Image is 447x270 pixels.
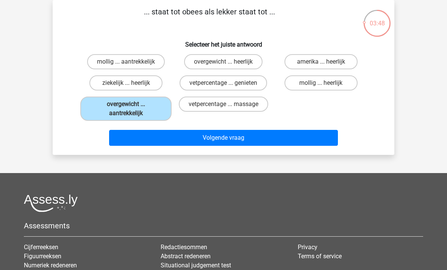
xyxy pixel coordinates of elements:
[180,75,267,91] label: vetpercentage ... genieten
[284,54,358,69] label: amerika ... heerlijk
[179,97,268,112] label: vetpercentage ... massage
[89,75,163,91] label: ziekelijk ... heerlijk
[161,262,231,269] a: Situational judgement test
[298,243,317,251] a: Privacy
[65,6,354,29] p: ... staat tot obees als lekker staat tot ...
[24,253,61,260] a: Figuurreeksen
[161,243,207,251] a: Redactiesommen
[363,9,391,28] div: 03:48
[24,194,78,212] img: Assessly logo
[87,54,165,69] label: mollig ... aantrekkelijk
[65,35,382,48] h6: Selecteer het juiste antwoord
[24,262,77,269] a: Numeriek redeneren
[24,243,58,251] a: Cijferreeksen
[184,54,263,69] label: overgewicht ... heerlijk
[80,97,172,121] label: overgewicht ... aantrekkelijk
[24,221,423,230] h5: Assessments
[161,253,211,260] a: Abstract redeneren
[109,130,338,146] button: Volgende vraag
[298,253,342,260] a: Terms of service
[284,75,358,91] label: mollig ... heerlijk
